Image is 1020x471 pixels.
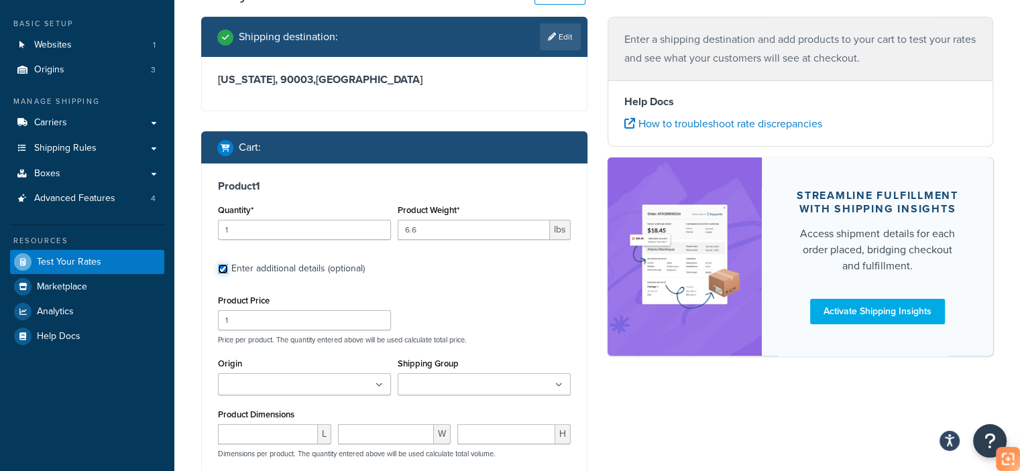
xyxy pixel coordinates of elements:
[231,259,365,278] div: Enter additional details (optional)
[10,58,164,82] li: Origins
[398,220,550,240] input: 0.00
[37,306,74,318] span: Analytics
[151,193,156,204] span: 4
[218,73,571,86] h3: [US_STATE], 90003 , [GEOGRAPHIC_DATA]
[34,143,97,154] span: Shipping Rules
[10,18,164,29] div: Basic Setup
[153,40,156,51] span: 1
[215,449,496,458] p: Dimensions per product. The quantity entered above will be used calculate total volume.
[10,33,164,58] a: Websites1
[34,117,67,129] span: Carriers
[10,186,164,211] a: Advanced Features4
[34,64,64,76] span: Origins
[10,96,164,107] div: Manage Shipping
[398,205,459,215] label: Product Weight*
[37,331,80,342] span: Help Docs
[10,161,164,186] a: Boxes
[624,94,977,110] h4: Help Docs
[10,186,164,211] li: Advanced Features
[218,180,571,193] h3: Product 1
[239,141,261,153] h2: Cart :
[10,58,164,82] a: Origins3
[624,116,822,131] a: How to troubleshoot rate discrepancies
[34,40,72,51] span: Websites
[10,324,164,348] a: Help Docs
[218,264,228,274] input: Enter additional details (optional)
[810,299,945,324] a: Activate Shipping Insights
[37,281,87,293] span: Marketplace
[218,358,242,368] label: Origin
[10,111,164,135] a: Carriers
[10,235,164,247] div: Resources
[218,220,391,240] input: 0.0
[794,189,961,216] div: Streamline Fulfillment with Shipping Insights
[10,33,164,58] li: Websites
[555,424,571,444] span: H
[398,358,459,368] label: Shipping Group
[540,23,581,50] a: Edit
[239,31,338,43] h2: Shipping destination :
[10,275,164,299] a: Marketplace
[550,220,571,240] span: lbs
[973,424,1007,458] button: Open Resource Center
[151,64,156,76] span: 3
[10,250,164,274] a: Test Your Rates
[318,424,331,444] span: L
[10,136,164,161] a: Shipping Rules
[628,178,742,336] img: feature-image-si-e24932ea9b9fcd0ff835db86be1ff8d589347e8876e1638d903ea230a36726be.png
[215,335,574,344] p: Price per product. The quantity entered above will be used calculate total price.
[218,295,270,306] label: Product Price
[37,257,101,268] span: Test Your Rates
[794,226,961,274] div: Access shipment details for each order placed, bridging checkout and fulfillment.
[218,205,253,215] label: Quantity*
[10,299,164,324] a: Analytics
[434,424,451,444] span: W
[34,168,60,180] span: Boxes
[218,409,294,419] label: Product Dimensions
[624,30,977,68] p: Enter a shipping destination and add products to your cart to test your rates and see what your c...
[34,193,115,204] span: Advanced Features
